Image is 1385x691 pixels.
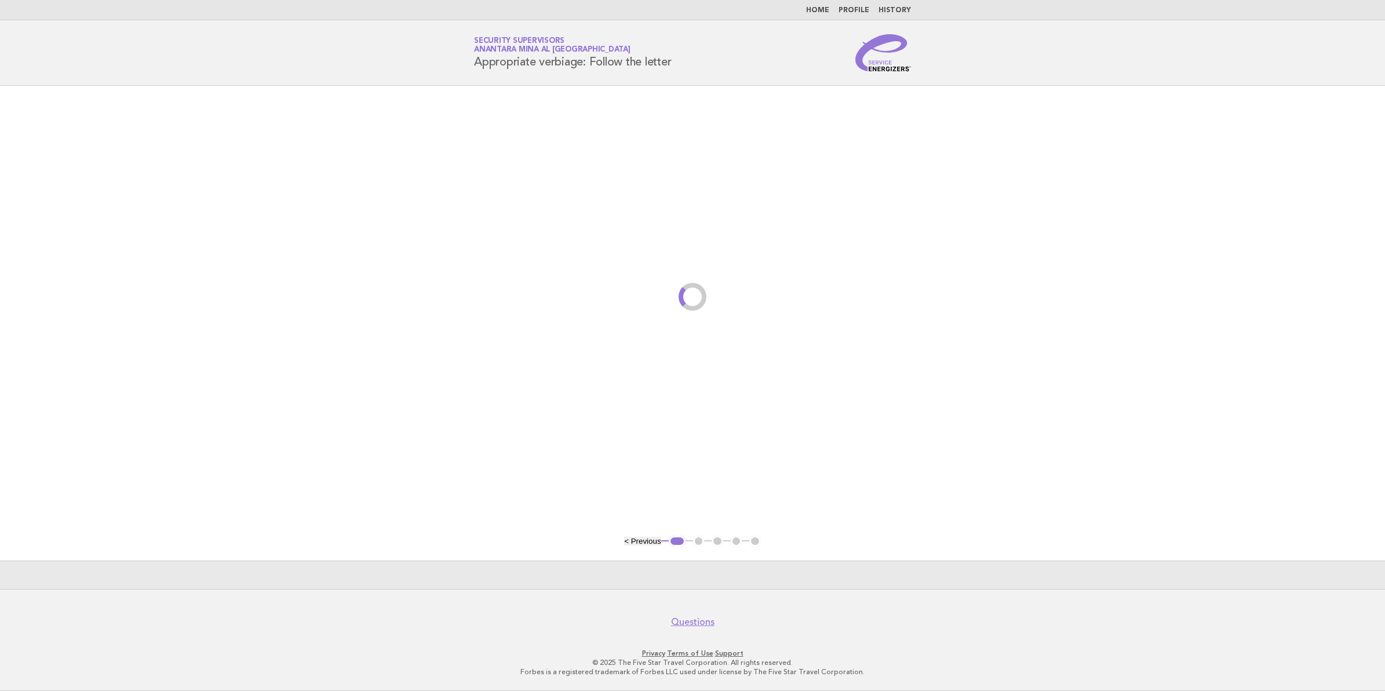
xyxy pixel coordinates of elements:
[474,37,630,53] a: Security SupervisorsAnantara Mina al [GEOGRAPHIC_DATA]
[715,649,743,657] a: Support
[338,667,1047,677] p: Forbes is a registered trademark of Forbes LLC used under license by The Five Star Travel Corpora...
[338,658,1047,667] p: © 2025 The Five Star Travel Corporation. All rights reserved.
[879,7,911,14] a: History
[667,649,713,657] a: Terms of Use
[642,649,665,657] a: Privacy
[806,7,829,14] a: Home
[474,38,671,68] h1: Appropriate verbiage: Follow the letter
[855,34,911,71] img: Service Energizers
[839,7,869,14] a: Profile
[474,46,630,54] span: Anantara Mina al [GEOGRAPHIC_DATA]
[671,616,715,628] a: Questions
[338,649,1047,658] p: · ·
